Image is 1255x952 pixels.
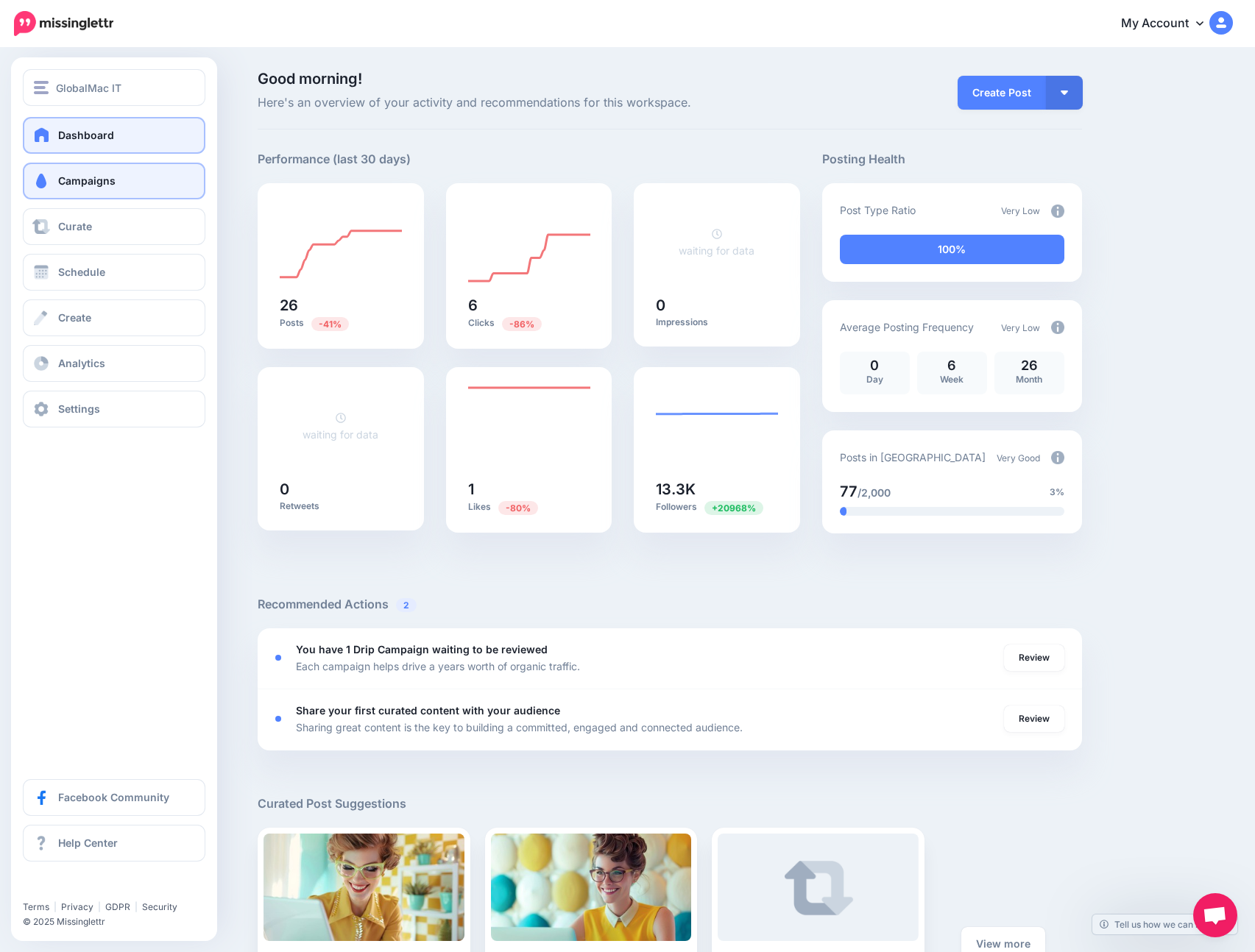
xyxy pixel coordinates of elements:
[997,452,1040,463] span: Very Good
[840,483,858,500] span: 77
[296,719,743,736] p: Sharing great content is the key to building a committed, engaged and connected audience.
[280,298,402,313] h5: 26
[1051,451,1064,464] img: info-circle-grey.png
[822,150,1082,168] h5: Posting Health
[1050,485,1064,500] span: 3%
[1106,6,1233,42] a: My Account
[275,655,281,661] div: <div class='status-dot small red margin-right'></div>Error
[840,235,1064,264] div: 100% of your posts in the last 30 days have been from Drip Campaigns
[280,482,402,497] h5: 0
[866,374,883,385] span: Day
[258,93,800,113] span: Here's an overview of your activity and recommendations for this workspace.
[23,825,205,862] a: Help Center
[135,901,138,912] span: |
[468,316,590,330] p: Clicks
[1004,644,1064,671] a: Review
[925,359,980,372] p: 6
[23,69,205,106] button: GlobalMac IT
[958,76,1046,110] a: Create Post
[23,901,49,912] a: Terms
[275,716,281,722] div: <div class='status-dot small red margin-right'></div>Error
[311,317,349,331] span: Previous period: 44
[56,79,121,96] span: GlobalMac IT
[940,374,964,385] span: Week
[280,500,402,512] p: Retweets
[23,345,205,382] a: Analytics
[468,482,590,497] h5: 1
[23,299,205,336] a: Create
[679,227,754,257] a: waiting for data
[1061,90,1068,95] img: arrow-down-white.png
[258,70,362,88] span: Good morning!
[280,316,402,330] p: Posts
[1001,205,1040,216] span: Very Low
[58,174,116,187] span: Campaigns
[258,150,411,168] h5: Performance (last 30 days)
[1193,893,1237,937] a: Open chat
[656,500,778,514] p: Followers
[23,117,205,154] a: Dashboard
[1051,205,1064,218] img: info-circle-grey.png
[296,643,548,656] b: You have 1 Drip Campaign waiting to be reviewed
[98,901,101,912] span: |
[34,81,49,94] img: menu.png
[23,254,205,291] a: Schedule
[840,507,846,516] div: 3% of your posts in the last 30 days have been from Drip Campaigns
[61,901,93,912] a: Privacy
[858,486,891,499] span: /2,000
[1092,914,1237,934] a: Tell us how we can improve
[840,202,916,219] p: Post Type Ratio
[54,901,57,912] span: |
[498,501,538,515] span: Previous period: 5
[23,208,205,245] a: Curate
[258,795,1082,813] h5: Curated Post Suggestions
[303,411,378,441] a: waiting for data
[847,359,902,372] p: 0
[840,449,986,466] p: Posts in [GEOGRAPHIC_DATA]
[23,391,205,427] a: Settings
[58,129,114,141] span: Dashboard
[396,598,417,612] span: 2
[58,266,105,278] span: Schedule
[1001,322,1040,333] span: Very Low
[58,311,91,324] span: Create
[296,704,560,717] b: Share your first curated content with your audience
[1004,706,1064,732] a: Review
[468,500,590,514] p: Likes
[656,316,778,328] p: Impressions
[23,779,205,816] a: Facebook Community
[1002,359,1057,372] p: 26
[142,901,177,912] a: Security
[840,319,974,335] p: Average Posting Frequency
[1051,321,1064,334] img: info-circle-grey.png
[105,901,130,912] a: GDPR
[58,402,100,415] span: Settings
[23,914,216,929] li: © 2025 Missinglettr
[258,595,1082,614] h5: Recommended Actions
[58,357,105,369] span: Analytics
[14,11,113,36] img: Missinglettr
[23,880,137,895] iframe: Twitter Follow Button
[502,317,542,331] span: Previous period: 42
[58,836,118,849] span: Help Center
[58,791,169,803] span: Facebook Community
[468,298,590,313] h5: 6
[296,658,580,675] p: Each campaign helps drive a years worth of organic traffic.
[656,298,778,313] h5: 0
[1016,374,1042,385] span: Month
[58,220,92,232] span: Curate
[704,501,763,515] span: Previous period: 63
[656,482,778,497] h5: 13.3K
[23,163,205,199] a: Campaigns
